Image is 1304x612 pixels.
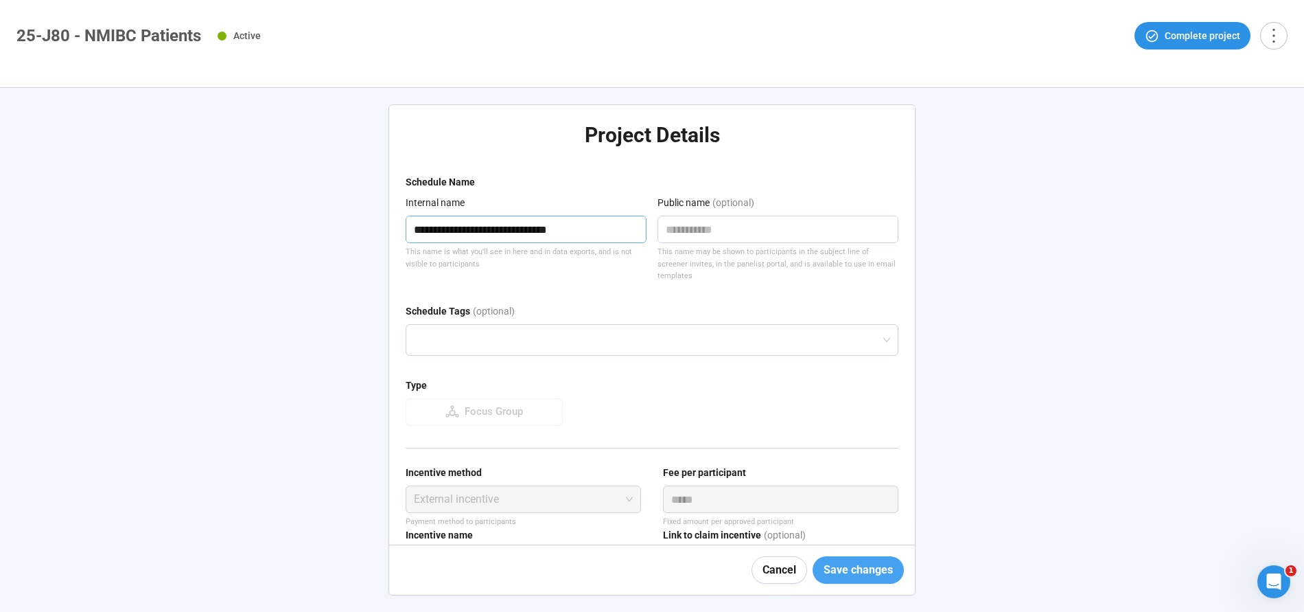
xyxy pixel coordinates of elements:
[406,304,470,319] div: Schedule Tags
[406,528,473,543] div: Incentive name
[762,561,796,578] span: Cancel
[406,174,475,190] div: Schedule Name
[473,304,515,324] div: (optional)
[1134,22,1250,49] button: Complete project
[414,486,633,512] span: External incentive
[406,246,647,270] div: This name is what you'll see in here and in data exports, and is not visible to participants
[233,30,261,41] span: Active
[445,405,459,418] span: deployment-unit
[1285,565,1296,576] span: 1
[1260,22,1288,49] button: more
[406,378,427,393] div: Type
[16,26,201,45] h1: 25-J80 - NMIBC Patients
[663,528,761,543] div: Link to claim incentive
[406,516,641,528] p: Payment method to participants
[406,195,465,210] div: Internal name
[1257,565,1290,598] iframe: Intercom live chat
[663,465,746,480] div: Fee per participant
[657,246,898,282] div: This name may be shown to participants in the subject line of screener invites, in the panelist p...
[459,404,523,420] div: Focus Group
[1165,28,1240,43] span: Complete project
[657,195,710,210] div: Public name
[406,465,482,480] div: Incentive method
[1264,26,1283,45] span: more
[406,122,898,148] h2: Project Details
[764,528,806,548] div: (optional)
[813,556,904,584] button: Save changes
[824,561,893,578] span: Save changes
[663,516,898,528] div: Fixed amount per approved participant
[712,195,754,216] div: (optional)
[752,556,807,584] button: Cancel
